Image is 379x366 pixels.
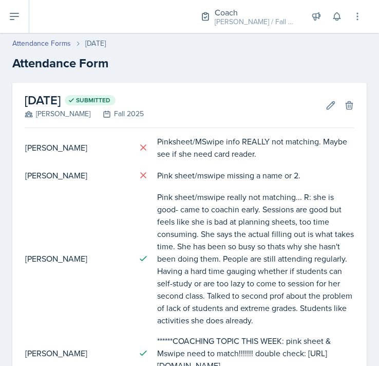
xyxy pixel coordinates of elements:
div: [DATE] [85,38,106,49]
a: Attendance Forms [12,38,71,49]
td: Pink sheet/mswipe missing a name or 2. [157,164,354,187]
h2: Attendance Form [12,54,367,72]
div: Coach [215,6,297,19]
div: [PERSON_NAME] / Fall 2025 [215,16,297,27]
h2: [DATE] [25,91,144,109]
td: [PERSON_NAME] [25,187,130,331]
td: Pink sheet/mswipe really not matching... R: she is good- came to coachin early. Sessions are good... [157,187,354,331]
td: [PERSON_NAME] [25,164,130,187]
td: Pinksheet/MSwipe info REALLY not matching. Maybe see if she need card reader. [157,131,354,164]
span: Submitted [76,96,110,104]
td: [PERSON_NAME] [25,131,130,164]
div: [PERSON_NAME] Fall 2025 [25,108,144,119]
